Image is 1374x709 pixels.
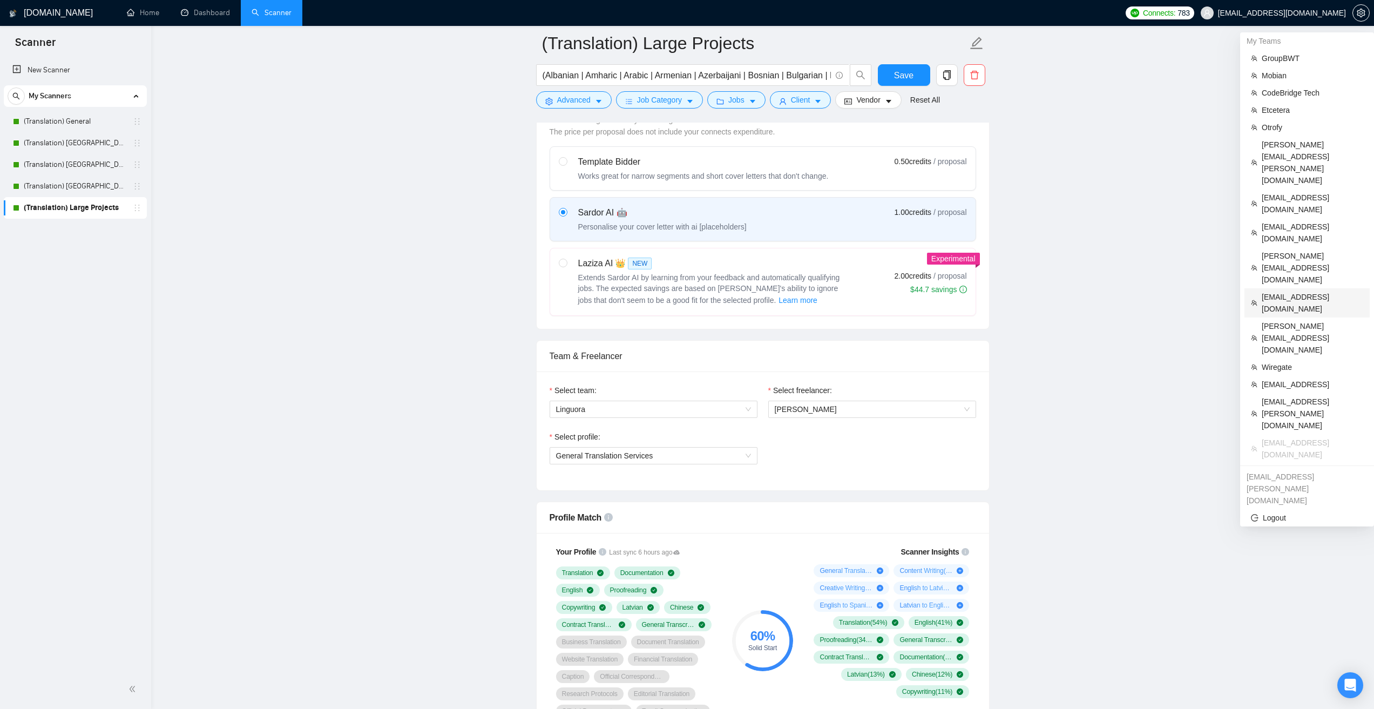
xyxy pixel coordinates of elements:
[1262,379,1363,390] span: [EMAIL_ADDRESS]
[791,94,810,106] span: Client
[133,160,141,169] span: holder
[562,569,593,577] span: Translation
[933,207,966,218] span: / proposal
[578,156,829,168] div: Template Bidder
[957,654,963,660] span: check-circle
[1251,55,1257,62] span: team
[957,602,963,609] span: plus-circle
[847,670,885,679] span: Latvian ( 13 %)
[543,69,831,82] input: Search Freelance Jobs...
[1262,192,1363,215] span: [EMAIL_ADDRESS][DOMAIN_NAME]
[1262,396,1363,431] span: [EMAIL_ADDRESS][PERSON_NAME][DOMAIN_NAME]
[728,94,744,106] span: Jobs
[707,91,766,109] button: folderJobscaret-down
[4,85,147,219] li: My Scanners
[24,154,126,175] a: (Translation) [GEOGRAPHIC_DATA]
[1251,381,1257,388] span: team
[937,70,957,80] span: copy
[878,64,930,86] button: Save
[556,451,653,460] span: General Translation Services
[550,341,976,372] div: Team & Freelancer
[554,431,600,443] span: Select profile:
[634,655,692,664] span: Financial Translation
[536,91,612,109] button: settingAdvancedcaret-down
[959,286,967,293] span: info-circle
[562,690,618,698] span: Research Protocols
[877,585,883,591] span: plus-circle
[1131,9,1139,17] img: upwork-logo.png
[628,258,652,269] span: NEW
[252,8,292,17] a: searchScanner
[1352,9,1370,17] a: setting
[1251,514,1258,522] span: logout
[1251,159,1257,166] span: team
[620,569,664,577] span: Documentation
[133,117,141,126] span: holder
[1262,139,1363,186] span: [PERSON_NAME][EMAIL_ADDRESS][PERSON_NAME][DOMAIN_NAME]
[597,570,604,576] span: check-circle
[1352,4,1370,22] button: setting
[181,8,230,17] a: dashboardDashboard
[856,94,880,106] span: Vendor
[1251,72,1257,79] span: team
[820,601,872,610] span: English to Spanish Translation ( 11 %)
[686,97,694,105] span: caret-down
[699,622,705,628] span: check-circle
[957,671,963,678] span: check-circle
[133,204,141,212] span: holder
[910,284,966,295] div: $44.7 savings
[556,401,751,417] span: Linguora
[1262,221,1363,245] span: [EMAIL_ADDRESS][DOMAIN_NAME]
[578,257,848,270] div: Laziza AI
[637,638,699,646] span: Document Translation
[877,568,883,574] span: plus-circle
[844,97,852,105] span: idcard
[634,690,689,698] span: Editorial Translation
[9,5,17,22] img: logo
[609,548,680,558] span: Last sync 6 hours ago
[545,97,553,105] span: setting
[1251,512,1363,524] span: Logout
[604,513,613,522] span: info-circle
[12,59,138,81] a: New Scanner
[578,171,829,181] div: Works great for narrow segments and short cover letters that don't change.
[1177,7,1189,19] span: 783
[894,69,913,82] span: Save
[595,97,603,105] span: caret-down
[578,221,747,232] div: Personalise your cover letter with ai [placeholders]
[622,603,643,612] span: Latvian
[814,97,822,105] span: caret-down
[892,619,898,626] span: check-circle
[128,684,139,694] span: double-left
[562,603,595,612] span: Copywriting
[899,566,952,575] span: Content Writing ( 13 %)
[1251,410,1257,417] span: team
[1262,250,1363,286] span: [PERSON_NAME][EMAIL_ADDRESS][DOMAIN_NAME]
[562,620,615,629] span: Contract Translation
[1240,468,1374,509] div: nazar.levchuk@gigradar.io
[775,405,837,414] span: [PERSON_NAME]
[1251,124,1257,131] span: team
[24,111,126,132] a: (Translation) General
[550,116,775,136] span: Choose the algorithm for you bidding. The price per proposal does not include your connects expen...
[850,64,871,86] button: search
[1251,265,1257,271] span: team
[557,94,591,106] span: Advanced
[962,548,969,556] span: info-circle
[877,602,883,609] span: plus-circle
[556,548,597,556] span: Your Profile
[770,91,831,109] button: userClientcaret-down
[616,91,703,109] button: barsJob Categorycaret-down
[610,586,647,595] span: Proofreading
[936,64,958,86] button: copy
[1251,335,1257,341] span: team
[1262,291,1363,315] span: [EMAIL_ADDRESS][DOMAIN_NAME]
[1337,672,1363,698] div: Open Intercom Messenger
[562,638,621,646] span: Business Translation
[899,636,952,644] span: General Transcription ( 17 %)
[1251,200,1257,207] span: team
[550,384,597,396] label: Select team:
[839,618,888,627] span: Translation ( 54 %)
[749,97,756,105] span: caret-down
[732,645,793,651] div: Solid Start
